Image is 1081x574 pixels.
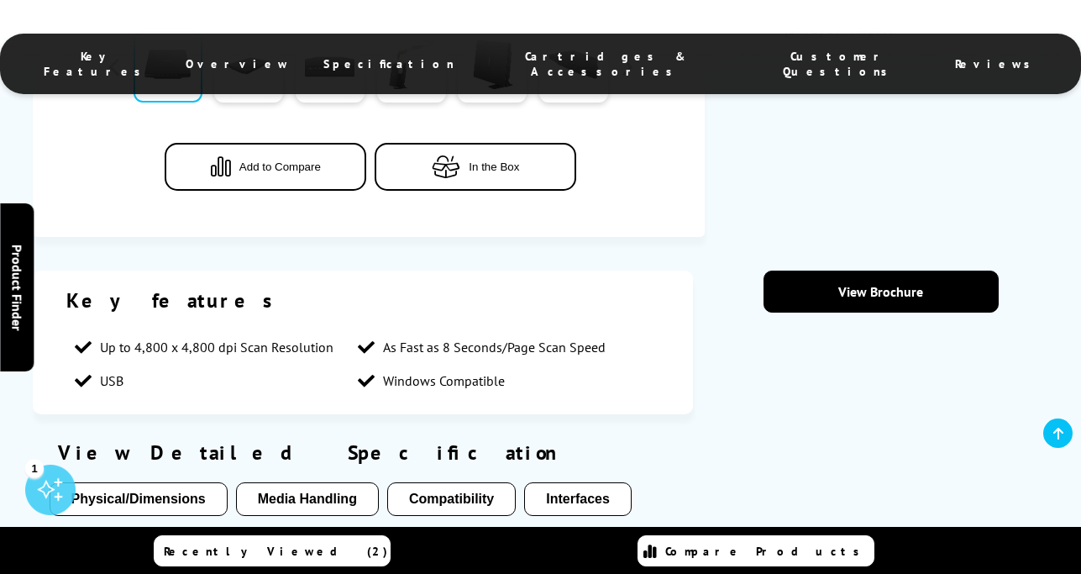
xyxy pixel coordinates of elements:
a: Recently Viewed (2) [154,535,391,566]
span: Add to Compare [239,161,321,173]
span: Reviews [955,56,1039,71]
button: Interfaces [524,482,632,516]
span: Windows Compatible [383,372,505,389]
span: Customer Questions [758,49,921,79]
div: Key features [66,287,659,313]
span: Product Finder [8,244,25,330]
span: USB [100,372,123,389]
button: Add to Compare [165,143,366,191]
span: In the Box [469,161,519,173]
span: Key Features [42,49,152,79]
button: In the Box [375,143,576,191]
span: Specification [323,56,454,71]
span: As Fast as 8 Seconds/Page Scan Speed [383,339,606,355]
span: Cartridges & Accessories [488,49,725,79]
span: Recently Viewed (2) [164,544,388,559]
span: Overview [186,56,290,71]
span: Compare Products [665,544,868,559]
div: View Detailed Specification [50,440,676,466]
a: View Brochure [764,271,998,313]
button: Physical/Dimensions [50,482,228,516]
a: Compare Products [638,535,874,566]
button: Compatibility [387,482,516,516]
span: Up to 4,800 x 4,800 dpi Scan Resolution [100,339,333,355]
div: 1 [25,459,44,477]
button: Media Handling [236,482,379,516]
